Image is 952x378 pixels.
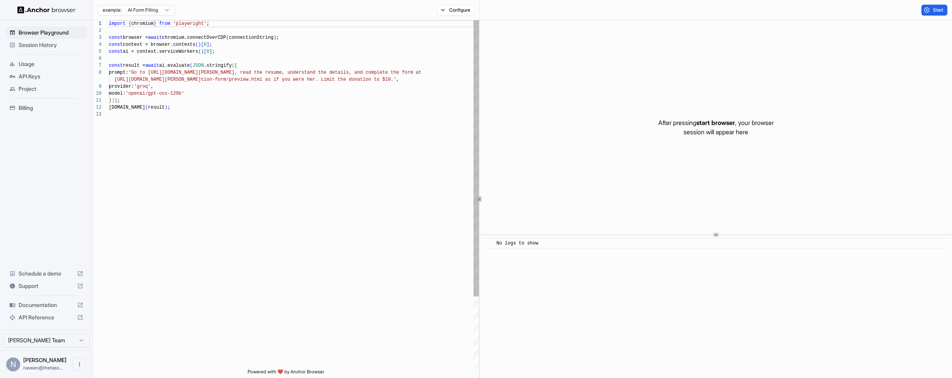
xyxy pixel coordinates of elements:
span: JSON [193,63,204,68]
span: 'playwright' [173,21,207,26]
span: ( [190,63,193,68]
div: Project [6,83,86,95]
span: const [109,35,123,40]
div: 7 [93,62,102,69]
span: Usage [19,60,83,68]
span: { [234,63,237,68]
div: 10 [93,90,102,97]
span: 'Go to [URL][DOMAIN_NAME][PERSON_NAME], re [128,70,245,75]
span: [DOMAIN_NAME] [109,105,145,110]
span: 'groq' [134,84,151,89]
span: ; [117,98,120,103]
span: API Reference [19,314,74,321]
span: 'openai/gpt-oss-120b' [126,91,184,96]
div: N [6,357,20,371]
span: Browser Playground [19,29,83,36]
span: const [109,63,123,68]
span: } [109,98,112,103]
span: chromium.connectOverCDP [162,35,226,40]
span: const [109,49,123,54]
span: ( [195,42,198,47]
div: Documentation [6,299,86,311]
div: Schedule a demo [6,267,86,280]
div: Support [6,280,86,292]
span: e the form at [385,70,422,75]
span: context = browser.contexts [123,42,195,47]
span: ( [198,49,201,54]
span: he donation to $10.' [341,77,396,82]
span: Documentation [19,301,74,309]
div: Browser Playground [6,26,86,39]
span: ; [209,42,212,47]
span: ) [165,105,167,110]
span: from [159,21,170,26]
div: 1 [93,20,102,27]
span: ) [201,49,204,54]
span: ( [226,35,229,40]
span: [URL][DOMAIN_NAME][PERSON_NAME] [114,77,201,82]
span: 0 [207,49,209,54]
span: ai.evaluate [159,63,190,68]
span: .stringify [204,63,232,68]
span: [ [204,49,207,54]
span: browser = [123,35,148,40]
span: ) [274,35,276,40]
div: 4 [93,41,102,48]
span: Naveen Ramasamy [23,357,67,363]
span: ; [167,105,170,110]
div: 5 [93,48,102,55]
span: ; [212,49,215,54]
div: Billing [6,102,86,114]
span: 0 [204,42,207,47]
button: Open menu [72,357,86,371]
span: No logs to show [496,241,538,246]
span: API Keys [19,73,83,80]
span: ) [198,42,201,47]
span: tion-form/preview.html as if you were her. Limit t [201,77,341,82]
div: 6 [93,55,102,62]
span: chromium [131,21,154,26]
span: naveen@thetasoftware.ai [23,365,63,371]
span: ( [145,105,148,110]
span: ] [207,42,209,47]
span: ) [112,98,114,103]
span: await [145,63,159,68]
span: await [148,35,162,40]
span: Start [933,7,944,13]
span: model: [109,91,126,96]
span: connectionString [229,35,274,40]
p: After pressing , your browser session will appear here [658,118,774,137]
span: ] [209,49,212,54]
span: example: [103,7,122,13]
span: provider: [109,84,134,89]
div: 3 [93,34,102,41]
span: ; [276,35,279,40]
button: Start [921,5,947,16]
span: Powered with ❤️ by Anchor Browser [248,369,324,378]
span: Project [19,85,83,93]
div: 13 [93,111,102,118]
span: Session History [19,41,83,49]
span: ; [207,21,209,26]
span: , [151,84,153,89]
button: Configure [437,5,475,16]
span: [ [201,42,204,47]
span: Billing [19,104,83,112]
div: API Reference [6,311,86,324]
span: { [128,21,131,26]
span: ) [114,98,117,103]
span: Schedule a demo [19,270,74,277]
span: ​ [487,239,491,247]
div: Usage [6,58,86,70]
span: Support [19,282,74,290]
span: } [153,21,156,26]
div: 9 [93,83,102,90]
span: ( [232,63,234,68]
div: Session History [6,39,86,51]
span: result [148,105,165,110]
div: 12 [93,104,102,111]
span: ai = context.serviceWorkers [123,49,198,54]
span: prompt: [109,70,128,75]
div: 2 [93,27,102,34]
span: result = [123,63,145,68]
